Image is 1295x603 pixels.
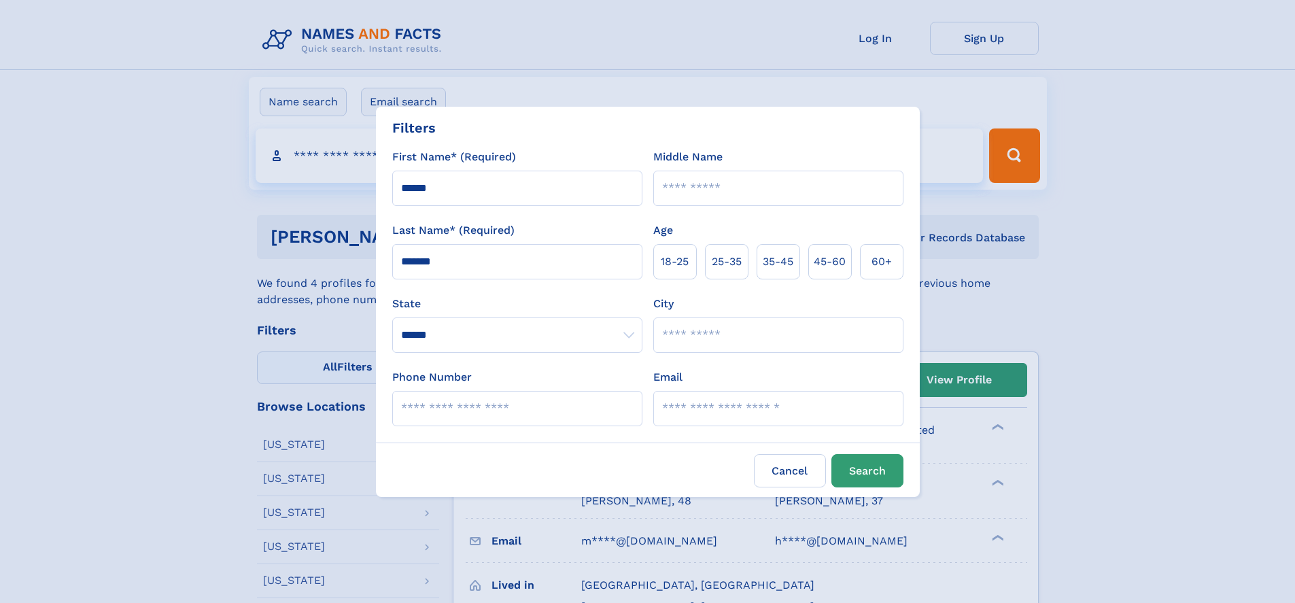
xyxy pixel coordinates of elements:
[712,254,742,270] span: 25‑35
[653,222,673,239] label: Age
[392,296,642,312] label: State
[831,454,903,487] button: Search
[392,369,472,385] label: Phone Number
[392,149,516,165] label: First Name* (Required)
[754,454,826,487] label: Cancel
[653,149,723,165] label: Middle Name
[814,254,846,270] span: 45‑60
[653,369,683,385] label: Email
[661,254,689,270] span: 18‑25
[763,254,793,270] span: 35‑45
[392,118,436,138] div: Filters
[392,222,515,239] label: Last Name* (Required)
[653,296,674,312] label: City
[871,254,892,270] span: 60+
